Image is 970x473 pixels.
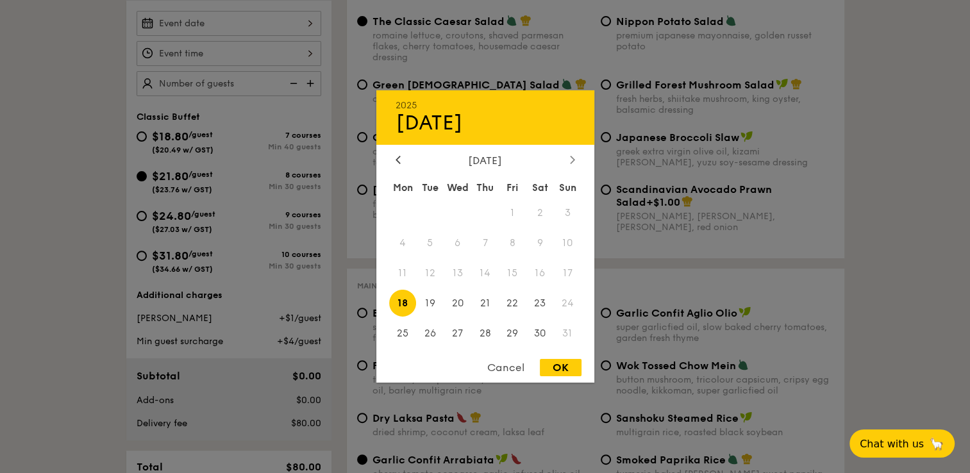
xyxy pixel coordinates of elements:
span: Chat with us [860,438,924,450]
button: Chat with us🦙 [849,429,955,458]
div: Tue [416,176,444,199]
div: Fri [499,176,526,199]
span: 🦙 [929,436,944,451]
div: Cancel [474,359,537,376]
span: 2 [526,199,554,227]
div: 2025 [396,100,575,111]
span: 25 [389,319,417,347]
span: 5 [416,229,444,257]
div: Mon [389,176,417,199]
span: 27 [444,319,471,347]
span: 31 [554,319,581,347]
div: Sat [526,176,554,199]
div: [DATE] [396,111,575,135]
div: Thu [471,176,499,199]
span: 15 [499,260,526,287]
div: Wed [444,176,471,199]
span: 24 [554,289,581,317]
div: OK [540,359,581,376]
span: 12 [416,260,444,287]
span: 10 [554,229,581,257]
span: 29 [499,319,526,347]
span: 22 [499,289,526,317]
span: 21 [471,289,499,317]
div: [DATE] [396,154,575,167]
span: 17 [554,260,581,287]
span: 18 [389,289,417,317]
span: 16 [526,260,554,287]
span: 23 [526,289,554,317]
div: Sun [554,176,581,199]
span: 6 [444,229,471,257]
span: 14 [471,260,499,287]
span: 8 [499,229,526,257]
span: 1 [499,199,526,227]
span: 3 [554,199,581,227]
span: 9 [526,229,554,257]
span: 19 [416,289,444,317]
span: 4 [389,229,417,257]
span: 7 [471,229,499,257]
span: 30 [526,319,554,347]
span: 11 [389,260,417,287]
span: 26 [416,319,444,347]
span: 20 [444,289,471,317]
span: 28 [471,319,499,347]
span: 13 [444,260,471,287]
